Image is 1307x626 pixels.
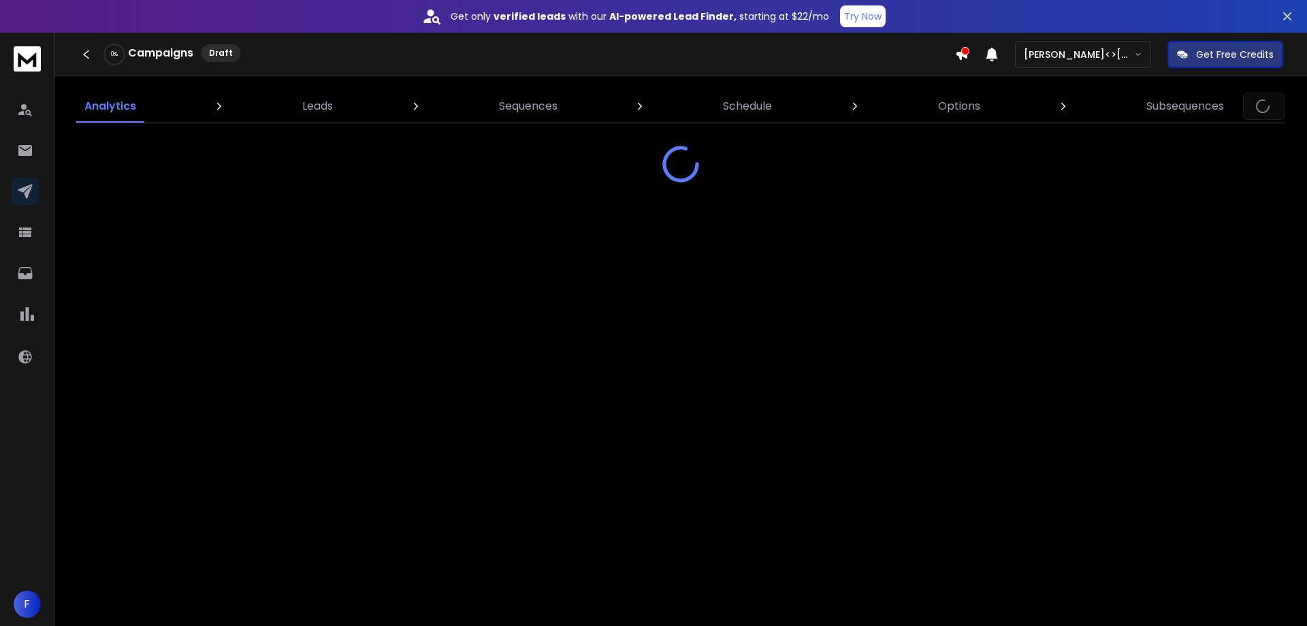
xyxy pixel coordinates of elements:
p: 0 % [111,50,118,59]
h1: Campaigns [128,45,193,61]
button: Get Free Credits [1167,41,1283,68]
p: Options [938,98,980,114]
a: Subsequences [1138,90,1232,123]
p: Try Now [844,10,882,23]
p: Get only with our starting at $22/mo [451,10,829,23]
strong: verified leads [494,10,566,23]
p: Subsequences [1146,98,1224,114]
button: Try Now [840,5,886,27]
p: [PERSON_NAME]<>[PERSON_NAME] [1024,48,1134,61]
a: Leads [294,90,341,123]
button: F [14,591,41,618]
p: Schedule [723,98,772,114]
p: Sequences [499,98,558,114]
a: Schedule [715,90,780,123]
a: Analytics [76,90,144,123]
img: logo [14,46,41,72]
p: Get Free Credits [1196,48,1274,61]
div: Draft [201,44,240,62]
a: Options [930,90,988,123]
p: Analytics [84,98,136,114]
a: Sequences [491,90,566,123]
p: Leads [302,98,333,114]
strong: AI-powered Lead Finder, [609,10,737,23]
